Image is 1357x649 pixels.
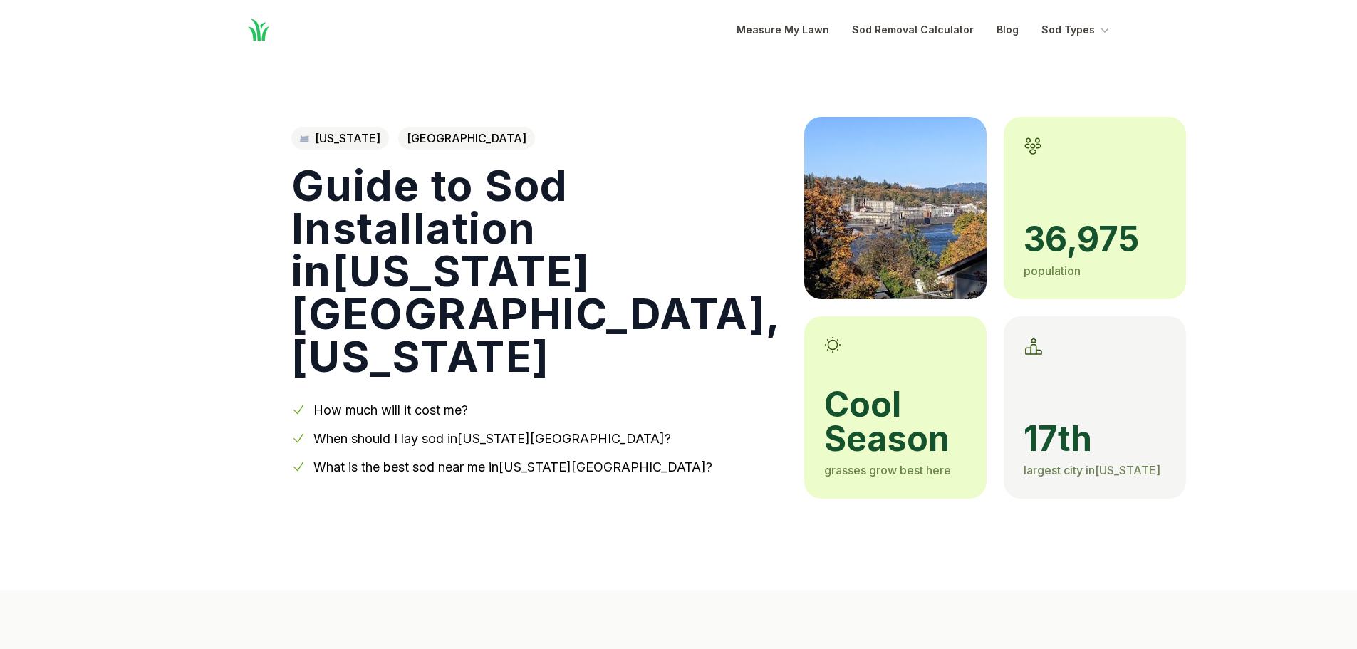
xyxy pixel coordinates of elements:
span: [GEOGRAPHIC_DATA] [398,127,535,150]
span: population [1024,264,1081,278]
span: 36,975 [1024,222,1166,256]
a: When should I lay sod in[US_STATE][GEOGRAPHIC_DATA]? [313,431,671,446]
a: Measure My Lawn [737,21,829,38]
img: Oregon state outline [300,135,309,142]
button: Sod Types [1041,21,1112,38]
span: grasses grow best here [824,463,951,477]
a: Sod Removal Calculator [852,21,974,38]
span: largest city in [US_STATE] [1024,463,1160,477]
img: A picture of Oregon City [804,117,987,299]
a: What is the best sod near me in[US_STATE][GEOGRAPHIC_DATA]? [313,460,712,474]
span: 17th [1024,422,1166,456]
a: How much will it cost me? [313,403,468,417]
a: [US_STATE] [291,127,389,150]
a: Blog [997,21,1019,38]
h1: Guide to Sod Installation in [US_STATE][GEOGRAPHIC_DATA] , [US_STATE] [291,164,781,378]
span: cool season [824,388,967,456]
